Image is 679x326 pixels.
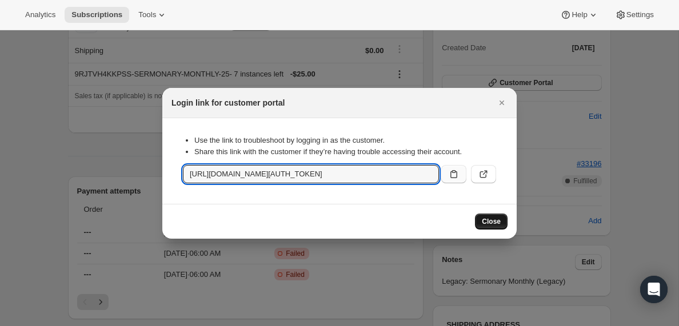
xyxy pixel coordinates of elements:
[482,217,501,226] span: Close
[572,10,587,19] span: Help
[138,10,156,19] span: Tools
[194,146,496,158] li: Share this link with the customer if they’re having trouble accessing their account.
[194,135,496,146] li: Use the link to troubleshoot by logging in as the customer.
[626,10,654,19] span: Settings
[494,95,510,111] button: Close
[131,7,174,23] button: Tools
[171,97,285,108] h2: Login link for customer portal
[65,7,129,23] button: Subscriptions
[475,214,508,230] button: Close
[71,10,122,19] span: Subscriptions
[25,10,55,19] span: Analytics
[608,7,661,23] button: Settings
[18,7,62,23] button: Analytics
[640,276,668,303] div: Open Intercom Messenger
[553,7,605,23] button: Help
